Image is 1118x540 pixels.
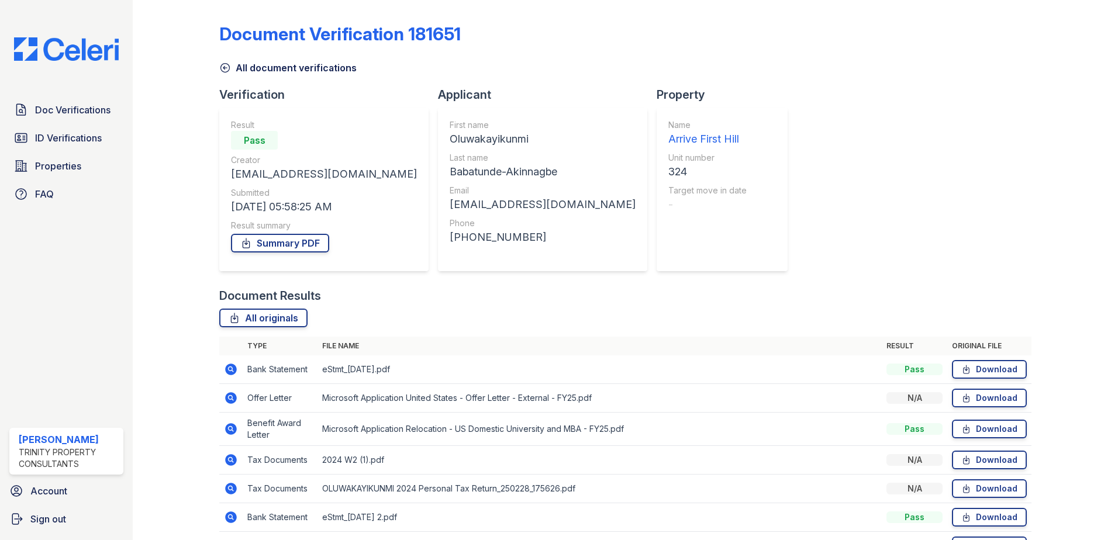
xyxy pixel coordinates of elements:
td: 2024 W2 (1).pdf [318,446,882,475]
a: Download [952,360,1027,379]
div: Phone [450,217,636,229]
div: Pass [231,131,278,150]
a: All originals [219,309,308,327]
td: Tax Documents [243,475,318,503]
div: Target move in date [668,185,747,196]
div: Submitted [231,187,417,199]
span: FAQ [35,187,54,201]
div: Trinity Property Consultants [19,446,119,470]
div: Result [231,119,417,131]
iframe: chat widget [1069,493,1106,528]
a: Download [952,479,1027,498]
span: Sign out [30,512,66,526]
td: Microsoft Application United States - Offer Letter - External - FY25.pdf [318,384,882,413]
a: Download [952,508,1027,527]
div: N/A [886,392,943,404]
div: 324 [668,164,747,180]
div: Document Results [219,288,321,304]
div: Property [657,86,797,103]
div: Oluwakayikunmi [450,131,636,147]
div: [EMAIL_ADDRESS][DOMAIN_NAME] [450,196,636,213]
div: [DATE] 05:58:25 AM [231,199,417,215]
span: ID Verifications [35,131,102,145]
div: Last name [450,152,636,164]
div: Pass [886,511,943,523]
td: Tax Documents [243,446,318,475]
span: Doc Verifications [35,103,111,117]
div: Result summary [231,220,417,231]
div: Pass [886,364,943,375]
div: Verification [219,86,438,103]
a: Summary PDF [231,234,329,252]
div: [PERSON_NAME] [19,432,119,446]
a: Doc Verifications [9,98,123,122]
span: Account [30,484,67,498]
td: Bank Statement [243,355,318,384]
div: Document Verification 181651 [219,23,461,44]
div: [PHONE_NUMBER] [450,229,636,245]
a: Properties [9,154,123,178]
td: Offer Letter [243,384,318,413]
a: Name Arrive First Hill [668,119,747,147]
div: Unit number [668,152,747,164]
th: File name [318,337,882,355]
div: N/A [886,454,943,466]
div: Name [668,119,747,131]
div: Creator [231,154,417,166]
a: Account [5,479,128,503]
div: - [668,196,747,213]
th: Original file [947,337,1031,355]
th: Result [882,337,947,355]
img: CE_Logo_Blue-a8612792a0a2168367f1c8372b55b34899dd931a85d93a1a3d3e32e68fde9ad4.png [5,37,128,61]
div: Pass [886,423,943,435]
a: All document verifications [219,61,357,75]
div: First name [450,119,636,131]
a: Sign out [5,507,128,531]
div: N/A [886,483,943,494]
td: Microsoft Application Relocation - US Domestic University and MBA - FY25.pdf [318,413,882,446]
a: Download [952,389,1027,407]
div: Babatunde-Akinnagbe [450,164,636,180]
div: Arrive First Hill [668,131,747,147]
a: Download [952,420,1027,438]
td: Benefit Award Letter [243,413,318,446]
a: ID Verifications [9,126,123,150]
td: eStmt_[DATE].pdf [318,355,882,384]
span: Properties [35,159,81,173]
td: OLUWAKAYIKUNMI 2024 Personal Tax Return_250228_175626.pdf [318,475,882,503]
td: Bank Statement [243,503,318,532]
div: [EMAIL_ADDRESS][DOMAIN_NAME] [231,166,417,182]
a: Download [952,451,1027,469]
a: FAQ [9,182,123,206]
div: Applicant [438,86,657,103]
td: eStmt_[DATE] 2.pdf [318,503,882,532]
div: Email [450,185,636,196]
th: Type [243,337,318,355]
